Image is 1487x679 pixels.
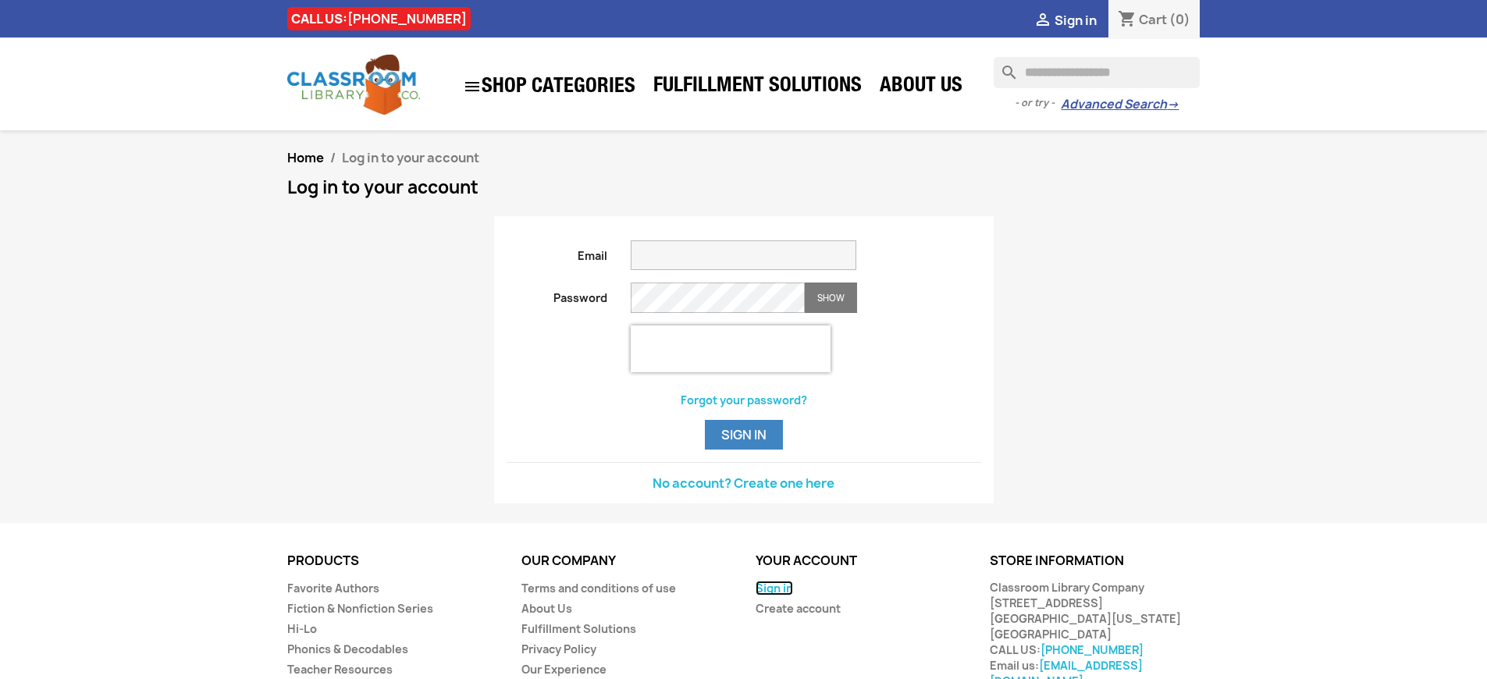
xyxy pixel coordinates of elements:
[521,601,572,616] a: About Us
[495,283,620,306] label: Password
[1033,12,1052,30] i: 
[653,475,834,492] a: No account? Create one here
[287,581,379,595] a: Favorite Authors
[646,72,870,103] a: Fulfillment Solutions
[631,283,805,313] input: Password input
[1169,11,1190,28] span: (0)
[287,554,498,568] p: Products
[287,621,317,636] a: Hi-Lo
[287,662,393,677] a: Teacher Resources
[521,642,596,656] a: Privacy Policy
[681,393,807,407] a: Forgot your password?
[994,57,1012,76] i: search
[521,621,636,636] a: Fulfillment Solutions
[521,554,732,568] p: Our company
[495,240,620,264] label: Email
[756,581,793,595] a: Sign in
[756,552,857,569] a: Your account
[521,581,676,595] a: Terms and conditions of use
[1167,97,1179,112] span: →
[1055,12,1097,29] span: Sign in
[631,325,831,372] iframe: reCAPTCHA
[756,601,841,616] a: Create account
[1061,97,1179,112] a: Advanced Search→
[872,72,970,103] a: About Us
[1041,642,1144,657] a: [PHONE_NUMBER]
[342,149,479,166] span: Log in to your account
[287,55,420,115] img: Classroom Library Company
[1033,12,1097,29] a:  Sign in
[287,601,433,616] a: Fiction & Nonfiction Series
[287,7,471,30] div: CALL US:
[990,554,1201,568] p: Store information
[455,69,643,104] a: SHOP CATEGORIES
[1015,95,1061,111] span: - or try -
[347,10,467,27] a: [PHONE_NUMBER]
[805,283,857,313] button: Show
[521,662,607,677] a: Our Experience
[287,642,408,656] a: Phonics & Decodables
[463,77,482,96] i: 
[1118,11,1137,30] i: shopping_cart
[1139,11,1167,28] span: Cart
[287,149,324,166] a: Home
[705,420,783,450] button: Sign in
[994,57,1200,88] input: Search
[287,178,1201,197] h1: Log in to your account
